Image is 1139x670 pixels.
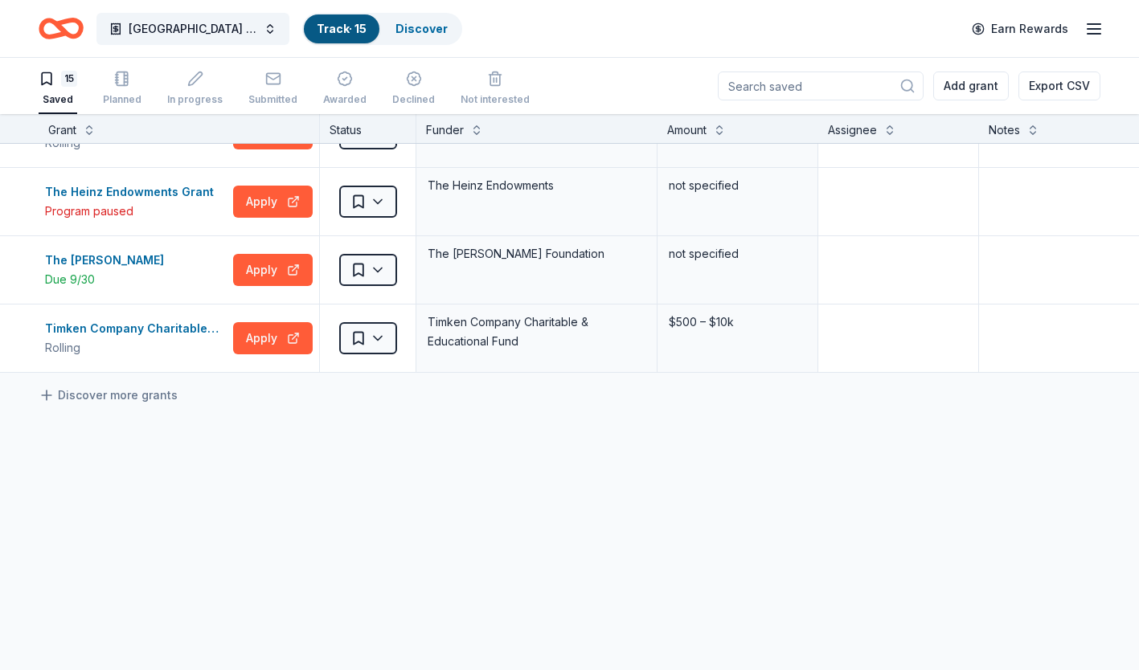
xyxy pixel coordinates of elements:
button: In progress [167,64,223,114]
div: Grant [48,121,76,140]
div: Submitted [248,93,297,106]
div: Program paused [45,202,220,221]
div: Planned [103,93,141,106]
div: $500 – $10k [667,311,808,333]
div: Saved [39,93,77,106]
a: Discover [395,22,448,35]
a: Home [39,10,84,47]
div: not specified [667,243,808,265]
button: Submitted [248,64,297,114]
div: Notes [989,121,1020,140]
button: The Heinz Endowments GrantProgram paused [45,182,227,221]
div: Due 9/30 [45,270,170,289]
div: 15 [61,71,77,87]
button: Export CSV [1018,71,1100,100]
div: The Heinz Endowments [426,174,647,197]
div: The Heinz Endowments Grant [45,182,220,202]
span: [GEOGRAPHIC_DATA] (collaborative project) [129,19,257,39]
button: Declined [392,64,435,114]
button: The [PERSON_NAME]Due 9/30 [45,251,227,289]
div: Timken Company Charitable and Educational Fund Grant Program [45,319,227,338]
button: Track· 15Discover [302,13,462,45]
div: Timken Company Charitable & Educational Fund [426,311,647,353]
button: Timken Company Charitable and Educational Fund Grant ProgramRolling [45,319,227,357]
button: Apply [233,254,313,286]
div: The [PERSON_NAME] [45,251,170,270]
div: Status [320,114,416,143]
a: Discover more grants [39,386,178,405]
button: Add grant [933,71,1009,100]
button: 15Saved [39,64,77,114]
button: Planned [103,64,141,114]
div: The [PERSON_NAME] Foundation [426,243,647,265]
div: Declined [392,93,435,106]
button: Apply [233,186,313,218]
div: In progress [167,93,223,106]
a: Track· 15 [317,22,367,35]
div: Funder [426,121,464,140]
div: Rolling [45,338,227,357]
div: not specified [667,174,808,197]
button: Not interested [461,64,530,114]
input: Search saved [718,71,924,100]
button: Awarded [323,64,367,114]
button: Apply [233,322,313,354]
div: Assignee [828,121,877,140]
div: Amount [667,121,707,140]
a: Earn Rewards [962,14,1078,43]
div: Not interested [461,93,530,106]
div: Awarded [323,93,367,106]
button: [GEOGRAPHIC_DATA] (collaborative project) [96,13,289,45]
